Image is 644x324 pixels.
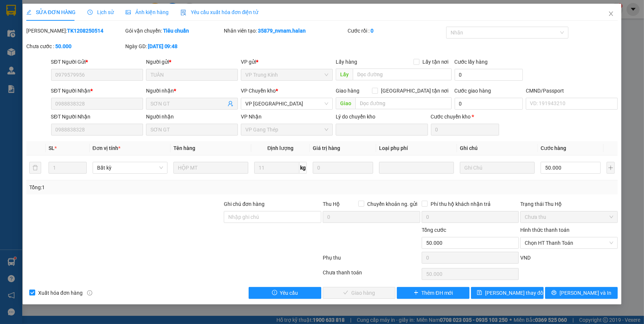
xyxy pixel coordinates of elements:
[520,200,618,208] div: Trạng thái Thu Hộ
[51,58,143,66] div: SĐT Người Gửi
[477,290,482,296] span: save
[485,289,544,297] span: [PERSON_NAME] thay đổi
[249,287,321,299] button: exclamation-circleYêu cầu
[313,145,340,151] span: Giá trị hàng
[51,113,143,121] div: SĐT Người Nhận
[87,10,93,15] span: clock-circle
[322,268,421,281] div: Chưa thanh toán
[336,69,353,80] span: Lấy
[180,10,186,16] img: icon
[26,42,124,50] div: Chưa cước :
[241,88,276,94] span: VP Chuyển kho
[322,254,421,267] div: Phụ thu
[414,290,419,296] span: plus
[272,290,277,296] span: exclamation-circle
[67,28,103,34] b: TK1208250514
[126,9,169,15] span: Ảnh kiện hàng
[26,9,76,15] span: SỬA ĐƠN HÀNG
[560,289,611,297] span: [PERSON_NAME] và In
[525,211,613,223] span: Chưa thu
[29,183,249,191] div: Tổng: 1
[520,255,531,261] span: VND
[173,145,195,151] span: Tên hàng
[87,9,114,15] span: Lịch sử
[313,162,373,174] input: 0
[224,201,265,207] label: Ghi chú đơn hàng
[87,290,92,295] span: info-circle
[336,88,359,94] span: Giao hàng
[148,43,178,49] b: [DATE] 09:48
[241,58,333,66] div: VP gửi
[607,162,615,174] button: plus
[422,289,453,297] span: Thêm ĐH mới
[353,69,451,80] input: Dọc đường
[49,145,54,151] span: SL
[146,58,238,66] div: Người gửi
[545,287,618,299] button: printer[PERSON_NAME] và In
[397,287,469,299] button: plusThêm ĐH mới
[455,88,491,94] label: Cước giao hàng
[299,162,307,174] span: kg
[419,58,452,66] span: Lấy tận nơi
[93,145,120,151] span: Đơn vị tính
[541,145,566,151] span: Cước hàng
[428,200,494,208] span: Phí thu hộ khách nhận trả
[146,87,238,95] div: Người nhận
[125,27,223,35] div: Gói vận chuyển:
[125,42,223,50] div: Ngày GD:
[364,200,420,208] span: Chuyển khoản ng. gửi
[525,237,613,248] span: Chọn HT Thanh Toán
[336,59,357,65] span: Lấy hàng
[245,124,328,135] span: VP Gang Thép
[457,141,538,156] th: Ghi chú
[431,113,499,121] div: Cước chuyển kho
[336,113,428,121] div: Lý do chuyển kho
[97,162,163,173] span: Bất kỳ
[455,69,523,81] input: Cước lấy hàng
[51,87,143,95] div: SĐT Người Nhận
[29,162,41,174] button: delete
[371,28,374,34] b: 0
[471,287,544,299] button: save[PERSON_NAME] thay đổi
[601,4,621,24] button: Close
[526,87,618,95] div: CMND/Passport
[280,289,298,297] span: Yêu cầu
[455,98,523,110] input: Cước giao hàng
[180,9,259,15] span: Yêu cầu xuất hóa đơn điện tử
[245,69,328,80] span: VP Trung Kính
[460,162,535,174] input: Ghi Chú
[520,227,570,233] label: Hình thức thanh toán
[26,10,31,15] span: edit
[422,227,446,233] span: Tổng cước
[551,290,557,296] span: printer
[323,287,395,299] button: checkGiao hàng
[348,27,445,35] div: Cước rồi :
[163,28,189,34] b: Tiêu chuẩn
[376,141,457,156] th: Loại phụ phí
[267,145,293,151] span: Định lượng
[146,113,238,121] div: Người nhận
[35,289,86,297] span: Xuất hóa đơn hàng
[336,97,355,109] span: Giao
[224,27,346,35] div: Nhân viên tạo:
[378,87,452,95] span: [GEOGRAPHIC_DATA] tận nơi
[126,10,131,15] span: picture
[323,201,340,207] span: Thu Hộ
[224,211,321,223] input: Ghi chú đơn hàng
[241,113,333,121] div: VP Nhận
[228,101,233,107] span: user-add
[26,27,124,35] div: [PERSON_NAME]:
[245,98,328,109] span: VP Yên Bình
[173,162,248,174] input: VD: Bàn, Ghế
[608,11,614,17] span: close
[355,97,451,109] input: Dọc đường
[55,43,72,49] b: 50.000
[258,28,306,34] b: 35879_nvnam.halan
[455,59,488,65] label: Cước lấy hàng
